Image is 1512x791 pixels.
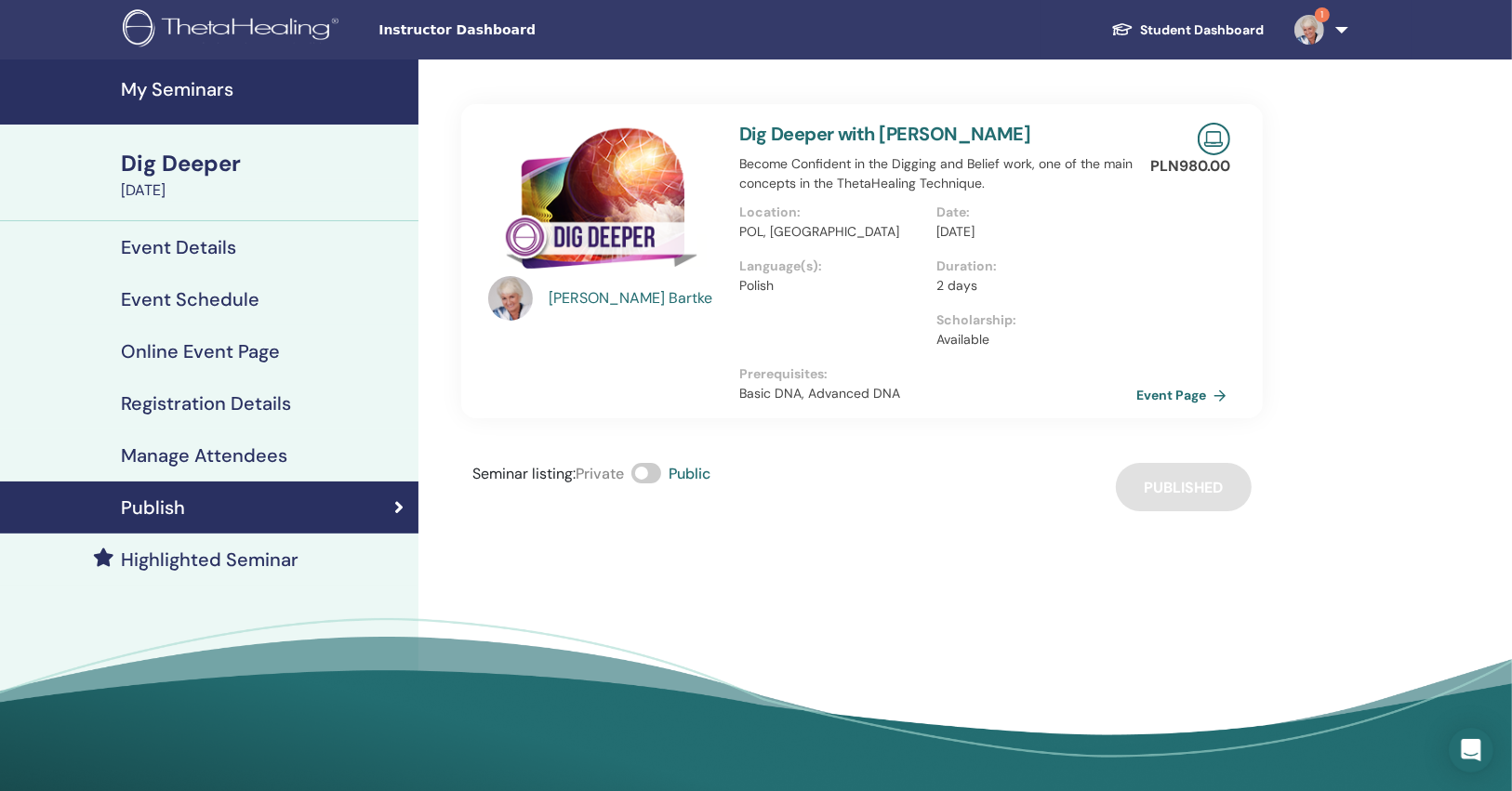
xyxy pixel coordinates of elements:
[121,444,287,467] h4: Manage Attendees
[739,222,925,242] p: POL, [GEOGRAPHIC_DATA]
[739,154,1134,193] p: Become Confident in the Digging and Belief work, one of the main concepts in the ThetaHealing Tec...
[1294,15,1324,45] img: default.jpg
[1315,7,1330,22] span: 1
[121,148,407,179] div: Dig Deeper
[121,496,185,519] h4: Publish
[1111,21,1134,37] img: graduation-cap-white.svg
[936,222,1122,242] p: [DATE]
[472,464,576,483] span: Seminar listing :
[936,257,1122,276] p: Duration :
[488,123,717,282] img: Dig Deeper
[739,257,925,276] p: Language(s) :
[121,340,280,363] h4: Online Event Page
[1136,381,1234,409] a: Event Page
[669,464,710,483] span: Public
[936,203,1122,222] p: Date :
[121,548,298,571] h4: Highlighted Seminar
[739,122,1031,146] a: Dig Deeper with [PERSON_NAME]
[936,310,1122,330] p: Scholarship :
[936,330,1122,349] p: Available
[550,287,722,310] a: [PERSON_NAME] Bartke
[936,276,1122,296] p: 2 days
[1449,728,1493,772] div: Open Intercom Messenger
[576,464,624,483] span: Private
[121,179,407,202] div: [DATE]
[739,276,925,296] p: Polish
[121,288,259,310] h4: Event Schedule
[123,9,345,51] img: logo.png
[110,148,418,202] a: Dig Deeper[DATE]
[121,236,236,258] h4: Event Details
[121,392,291,415] h4: Registration Details
[1150,155,1230,178] p: PLN 980.00
[1096,13,1280,47] a: Student Dashboard
[378,20,657,40] span: Instructor Dashboard
[739,364,1134,384] p: Prerequisites :
[121,78,407,100] h4: My Seminars
[1198,123,1230,155] img: Live Online Seminar
[739,203,925,222] p: Location :
[488,276,533,321] img: default.jpg
[739,384,1134,403] p: Basic DNA, Advanced DNA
